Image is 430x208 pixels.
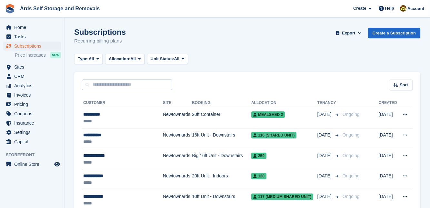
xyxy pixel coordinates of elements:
td: [DATE] [379,149,398,169]
span: Export [342,30,355,36]
a: menu [3,118,61,128]
span: [DATE] [317,152,333,159]
span: Pricing [14,100,53,109]
button: Allocation: All [105,54,145,64]
th: Customer [82,98,163,108]
span: Sites [14,62,53,71]
span: Price increases [15,52,46,58]
button: Unit Status: All [147,54,188,64]
th: Tenancy [317,98,340,108]
img: Mark McFerran [400,5,406,12]
span: Tasks [14,32,53,41]
span: [DATE] [317,132,333,138]
span: Ongoing [343,194,360,199]
span: Create [353,5,366,12]
span: Allocation: [109,56,130,62]
a: Price increases NEW [15,52,61,59]
span: Insurance [14,118,53,128]
span: Mealshed 2 [251,111,285,118]
span: Subscriptions [14,42,53,51]
span: Home [14,23,53,32]
a: menu [3,100,61,109]
a: menu [3,137,61,146]
a: menu [3,81,61,90]
span: Ongoing [343,112,360,117]
td: [DATE] [379,169,398,190]
span: All [89,56,94,62]
span: Ongoing [343,132,360,137]
span: 259 [251,153,266,159]
span: Invoices [14,90,53,99]
td: Big 16ft Unit - Downstairs [192,149,251,169]
span: Ongoing [343,173,360,178]
span: Capital [14,137,53,146]
a: menu [3,128,61,137]
span: Ongoing [343,153,360,158]
td: [DATE] [379,128,398,149]
th: Booking [192,98,251,108]
a: menu [3,109,61,118]
span: Coupons [14,109,53,118]
a: menu [3,90,61,99]
td: [DATE] [379,108,398,128]
div: NEW [50,52,61,58]
span: All [130,56,136,62]
span: 120 [251,173,266,179]
th: Created [379,98,398,108]
span: All [174,56,180,62]
span: 116 (shared unit) [251,132,296,138]
span: Storefront [6,152,64,158]
td: Newtownards [163,149,192,169]
td: Newtownards [163,128,192,149]
button: Export [335,28,363,38]
span: CRM [14,72,53,81]
th: Allocation [251,98,317,108]
button: Type: All [74,54,103,64]
span: Help [385,5,394,12]
h1: Subscriptions [74,28,126,36]
a: Preview store [53,160,61,168]
span: Type: [78,56,89,62]
a: menu [3,42,61,51]
td: 16ft Unit - Downstairs [192,128,251,149]
span: Unit Status: [151,56,174,62]
a: menu [3,72,61,81]
span: [DATE] [317,193,333,200]
span: 117 (medium shared unit) [251,194,313,200]
th: Site [163,98,192,108]
span: Settings [14,128,53,137]
a: menu [3,32,61,41]
span: [DATE] [317,111,333,118]
a: menu [3,23,61,32]
td: Newtownards [163,108,192,128]
a: menu [3,62,61,71]
span: Online Store [14,160,53,169]
a: Create a Subscription [368,28,420,38]
a: Ards Self Storage and Removals [17,3,102,14]
td: Newtownards [163,169,192,190]
span: Sort [400,82,408,88]
span: Analytics [14,81,53,90]
a: menu [3,160,61,169]
p: Recurring billing plans [74,37,126,45]
span: [DATE] [317,173,333,179]
span: Account [407,5,424,12]
td: 20ft Container [192,108,251,128]
td: 20ft Unit - Indoors [192,169,251,190]
img: stora-icon-8386f47178a22dfd0bd8f6a31ec36ba5ce8667c1dd55bd0f319d3a0aa187defe.svg [5,4,15,14]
